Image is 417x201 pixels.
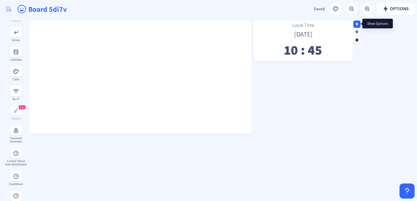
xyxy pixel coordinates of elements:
img: logo.svg [6,6,11,12]
span: Local Time [292,22,314,28]
div: Color [5,78,27,81]
button: Options [377,3,415,15]
p: 10 : 45 [254,47,353,57]
div: Countdown [5,182,27,186]
div: Arrows [5,38,27,42]
div: Password Generator [5,136,27,143]
span: Pro [20,105,24,109]
ion-icon: happy outline [17,4,27,14]
div: Current Time & Date (Worldwide) [5,159,27,166]
span: Saved [314,6,325,11]
span: Show Options [367,21,388,26]
p: [DATE] [254,31,353,34]
div: My IP [5,97,27,101]
span: Options [383,6,409,11]
div: Calendar [5,58,27,61]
